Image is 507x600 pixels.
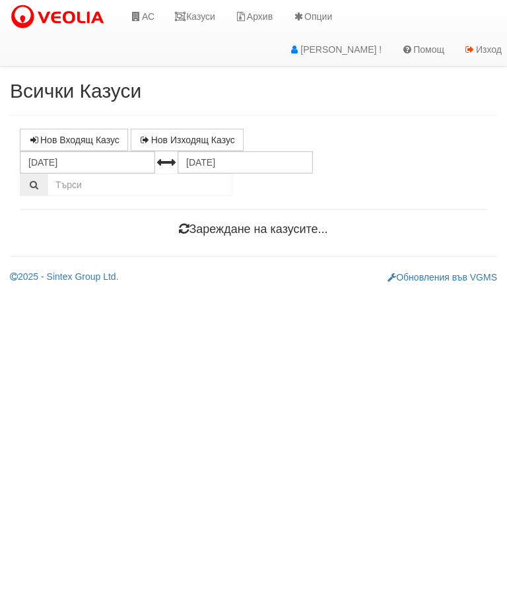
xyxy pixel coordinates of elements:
a: Нов Изходящ Казус [131,129,244,151]
img: VeoliaLogo.png [10,3,110,31]
input: Търсене по Идентификатор, Бл/Вх/Ап, Тип, Описание, Моб. Номер, Имейл, Файл, Коментар, [48,174,232,196]
h4: Зареждане на казусите... [20,223,487,236]
a: [PERSON_NAME] ! [279,33,391,66]
h2: Всички Казуси [10,80,497,102]
a: Нов Входящ Казус [20,129,128,151]
a: 2025 - Sintex Group Ltd. [10,271,119,282]
a: Помощ [391,33,454,66]
a: Обновления във VGMS [388,272,497,283]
